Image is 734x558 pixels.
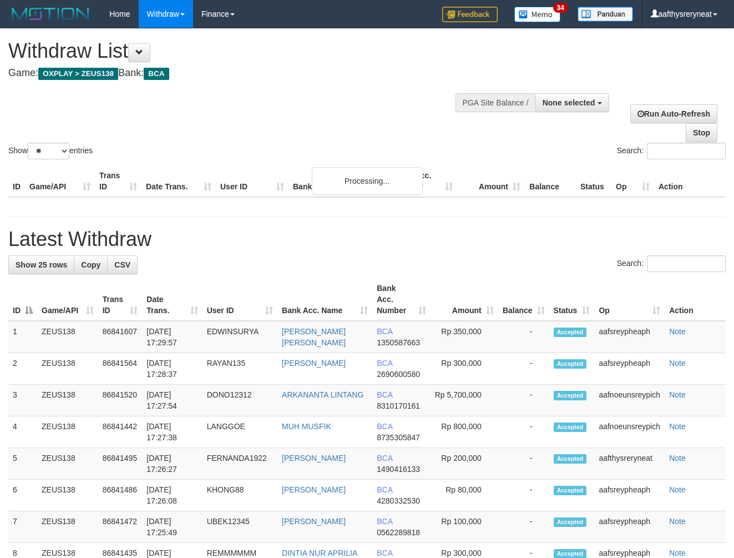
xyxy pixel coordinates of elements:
[8,68,478,79] h4: Game: Bank:
[37,416,98,448] td: ZEUS138
[8,480,37,511] td: 6
[498,416,549,448] td: -
[142,480,202,511] td: [DATE] 17:26:08
[377,370,420,379] span: Copy 2690600580 to clipboard
[669,517,686,526] a: Note
[114,260,130,269] span: CSV
[203,448,277,480] td: FERNANDA1922
[8,321,37,353] td: 1
[498,448,549,480] td: -
[74,255,108,274] a: Copy
[594,416,665,448] td: aafnoeunsreypich
[498,480,549,511] td: -
[377,496,420,505] span: Copy 4280332530 to clipboard
[372,278,430,321] th: Bank Acc. Number: activate to sort column ascending
[107,255,138,274] a: CSV
[37,321,98,353] td: ZEUS138
[617,143,726,159] label: Search:
[203,353,277,385] td: RAYAN135
[377,327,392,336] span: BCA
[594,448,665,480] td: aafthysreryneat
[98,353,143,385] td: 86841564
[498,278,549,321] th: Balance: activate to sort column ascending
[216,165,288,197] th: User ID
[654,165,726,197] th: Action
[457,165,525,197] th: Amount
[525,165,576,197] th: Balance
[98,278,143,321] th: Trans ID: activate to sort column ascending
[594,480,665,511] td: aafsreypheaph
[554,391,587,400] span: Accepted
[377,549,392,557] span: BCA
[669,485,686,494] a: Note
[142,353,202,385] td: [DATE] 17:28:37
[442,7,498,22] img: Feedback.jpg
[203,416,277,448] td: LANGGOE
[203,511,277,543] td: UBEK12345
[455,93,535,112] div: PGA Site Balance /
[377,528,420,537] span: Copy 0562289818 to clipboard
[8,228,726,250] h1: Latest Withdraw
[38,68,118,80] span: OXPLAY > ZEUS138
[669,549,686,557] a: Note
[288,165,389,197] th: Bank Acc. Name
[554,454,587,464] span: Accepted
[37,278,98,321] th: Game/API: activate to sort column ascending
[282,327,346,347] a: [PERSON_NAME] [PERSON_NAME]
[431,480,498,511] td: Rp 80,000
[554,486,587,495] span: Accepted
[553,3,568,13] span: 34
[669,359,686,368] a: Note
[8,448,37,480] td: 5
[98,416,143,448] td: 86841442
[594,511,665,543] td: aafsreypheaph
[8,278,37,321] th: ID: activate to sort column descending
[81,260,100,269] span: Copy
[37,511,98,543] td: ZEUS138
[28,143,69,159] select: Showentries
[282,390,363,399] a: ARKANANTA LINTANG
[25,165,95,197] th: Game/API
[498,511,549,543] td: -
[431,278,498,321] th: Amount: activate to sort column ascending
[431,353,498,385] td: Rp 300,000
[594,321,665,353] td: aafsreypheaph
[8,416,37,448] td: 4
[282,422,331,431] a: MUH MUSFIK
[377,454,392,463] span: BCA
[144,68,169,80] span: BCA
[498,385,549,416] td: -
[431,448,498,480] td: Rp 200,000
[498,321,549,353] td: -
[669,390,686,399] a: Note
[669,327,686,336] a: Note
[37,480,98,511] td: ZEUS138
[431,385,498,416] td: Rp 5,700,000
[98,448,143,480] td: 86841495
[498,353,549,385] td: -
[8,40,478,62] h1: Withdraw List
[647,143,726,159] input: Search:
[669,454,686,463] a: Note
[431,511,498,543] td: Rp 100,000
[282,549,357,557] a: DINTIA NUR APRILIA
[389,165,457,197] th: Bank Acc. Number
[431,416,498,448] td: Rp 800,000
[203,480,277,511] td: KHONG88
[98,480,143,511] td: 86841486
[377,422,392,431] span: BCA
[669,422,686,431] a: Note
[665,278,726,321] th: Action
[282,485,346,494] a: [PERSON_NAME]
[8,511,37,543] td: 7
[282,517,346,526] a: [PERSON_NAME]
[141,165,216,197] th: Date Trans.
[594,353,665,385] td: aafsreypheaph
[617,255,726,272] label: Search:
[578,7,633,22] img: panduan.png
[630,104,717,123] a: Run Auto-Refresh
[142,416,202,448] td: [DATE] 17:27:38
[377,517,392,526] span: BCA
[647,255,726,272] input: Search:
[8,255,74,274] a: Show 25 rows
